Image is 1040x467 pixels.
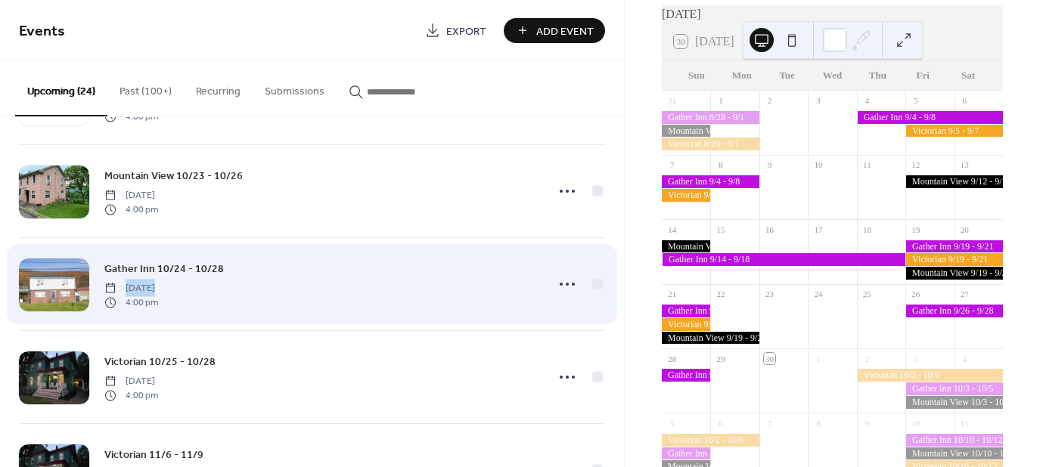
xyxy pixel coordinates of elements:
[857,369,1003,382] div: Victorian 10/2 - 10/6
[861,224,873,235] div: 18
[666,289,678,300] div: 21
[104,295,158,309] span: 4:00 pm
[719,60,765,91] div: Mon
[662,175,759,188] div: Gather Inn 9/4 - 9/8
[715,289,726,300] div: 22
[855,60,900,91] div: Thu
[666,417,678,428] div: 5
[905,267,1003,280] div: Mountain View 9/19 - 9/22
[715,353,726,364] div: 29
[764,289,775,300] div: 23
[715,417,726,428] div: 6
[662,305,710,317] div: Gather Inn 9/19 - 9/21
[905,240,1003,253] div: Gather Inn 9/19 - 9/21
[715,95,726,107] div: 1
[662,447,710,460] div: Gather Inn 10/3 - 10/5
[765,60,810,91] div: Tue
[666,95,678,107] div: 31
[715,224,726,235] div: 15
[666,353,678,364] div: 28
[910,224,921,235] div: 19
[959,353,970,364] div: 4
[662,189,710,202] div: Victorian 9/5 - 9/7
[104,203,158,216] span: 4:00 pm
[104,189,158,203] span: [DATE]
[104,446,203,463] a: Victorian 11/6 - 11/9
[810,60,855,91] div: Wed
[910,159,921,171] div: 12
[905,447,1003,460] div: Mountain View 10/10 - 10/12
[104,261,224,277] span: Gather Inn 10/24 - 10/28
[104,282,158,295] span: [DATE]
[666,224,678,235] div: 14
[910,289,921,300] div: 26
[674,60,719,91] div: Sun
[900,60,945,91] div: Fri
[861,353,873,364] div: 2
[861,95,873,107] div: 4
[764,95,775,107] div: 2
[945,60,991,91] div: Sat
[536,23,594,39] span: Add Event
[184,61,253,115] button: Recurring
[446,23,486,39] span: Export
[662,125,710,138] div: Mountain View 8/29 - 8/31
[414,18,498,43] a: Export
[905,434,1003,447] div: Gather Inn 10/10 - 10/12
[104,353,216,370] a: Victorian 10/25 - 10/28
[812,224,824,235] div: 17
[104,260,224,277] a: Gather Inn 10/24 - 10/28
[764,353,775,364] div: 30
[764,417,775,428] div: 7
[861,417,873,428] div: 9
[662,5,1003,23] div: [DATE]
[905,382,1003,395] div: Gather Inn 10/3 - 10/5
[812,159,824,171] div: 10
[104,354,216,370] span: Victorian 10/25 - 10/28
[959,95,970,107] div: 6
[959,224,970,235] div: 20
[905,396,1003,409] div: Mountain View 10/3 - 10/5
[764,159,775,171] div: 9
[861,289,873,300] div: 25
[253,61,337,115] button: Submissions
[910,417,921,428] div: 10
[662,434,759,447] div: Victorian 10/2 - 10/6
[504,18,605,43] button: Add Event
[959,159,970,171] div: 13
[905,125,1003,138] div: Victorian 9/5 - 9/7
[812,95,824,107] div: 3
[662,138,759,150] div: Victorian 8/29 - 9/1
[905,305,1003,317] div: Gather Inn 9/26 - 9/28
[104,169,243,184] span: Mountain View 10/23 - 10/26
[107,61,184,115] button: Past (100+)
[812,353,824,364] div: 1
[104,388,158,402] span: 4:00 pm
[104,110,158,123] span: 4:00 pm
[905,175,1003,188] div: Mountain View 9/12 - 9/14
[812,289,824,300] div: 24
[662,253,905,266] div: Gather Inn 9/14 - 9/18
[15,61,107,116] button: Upcoming (24)
[910,353,921,364] div: 3
[861,159,873,171] div: 11
[19,17,65,46] span: Events
[662,111,759,124] div: Gather Inn 8/28 - 9/1
[910,95,921,107] div: 5
[715,159,726,171] div: 8
[857,111,1003,124] div: Gather Inn 9/4 - 9/8
[959,417,970,428] div: 11
[104,447,203,463] span: Victorian 11/6 - 11/9
[959,289,970,300] div: 27
[666,159,678,171] div: 7
[662,332,759,345] div: Mountain View 9/19 - 9/22
[662,369,710,382] div: Gather Inn 9/26 - 9/28
[662,318,710,331] div: Victorian 9/19 - 9/21
[104,375,158,388] span: [DATE]
[812,417,824,428] div: 8
[764,224,775,235] div: 16
[905,253,1003,266] div: Victorian 9/19 - 9/21
[104,167,243,184] a: Mountain View 10/23 - 10/26
[662,240,710,253] div: Mountain View 9/12 - 9/14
